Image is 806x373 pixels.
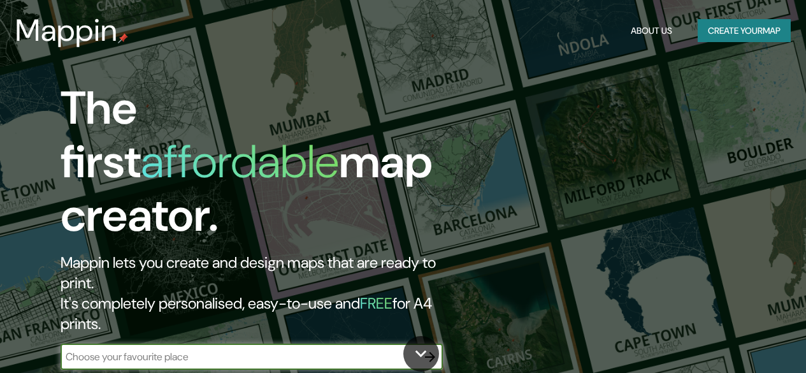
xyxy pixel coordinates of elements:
[61,349,417,364] input: Choose your favourite place
[141,132,339,191] h1: affordable
[118,33,128,43] img: mappin-pin
[360,293,392,313] h5: FREE
[15,13,118,48] h3: Mappin
[698,19,791,43] button: Create yourmap
[61,252,464,334] h2: Mappin lets you create and design maps that are ready to print. It's completely personalised, eas...
[61,82,464,252] h1: The first map creator.
[626,19,677,43] button: About Us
